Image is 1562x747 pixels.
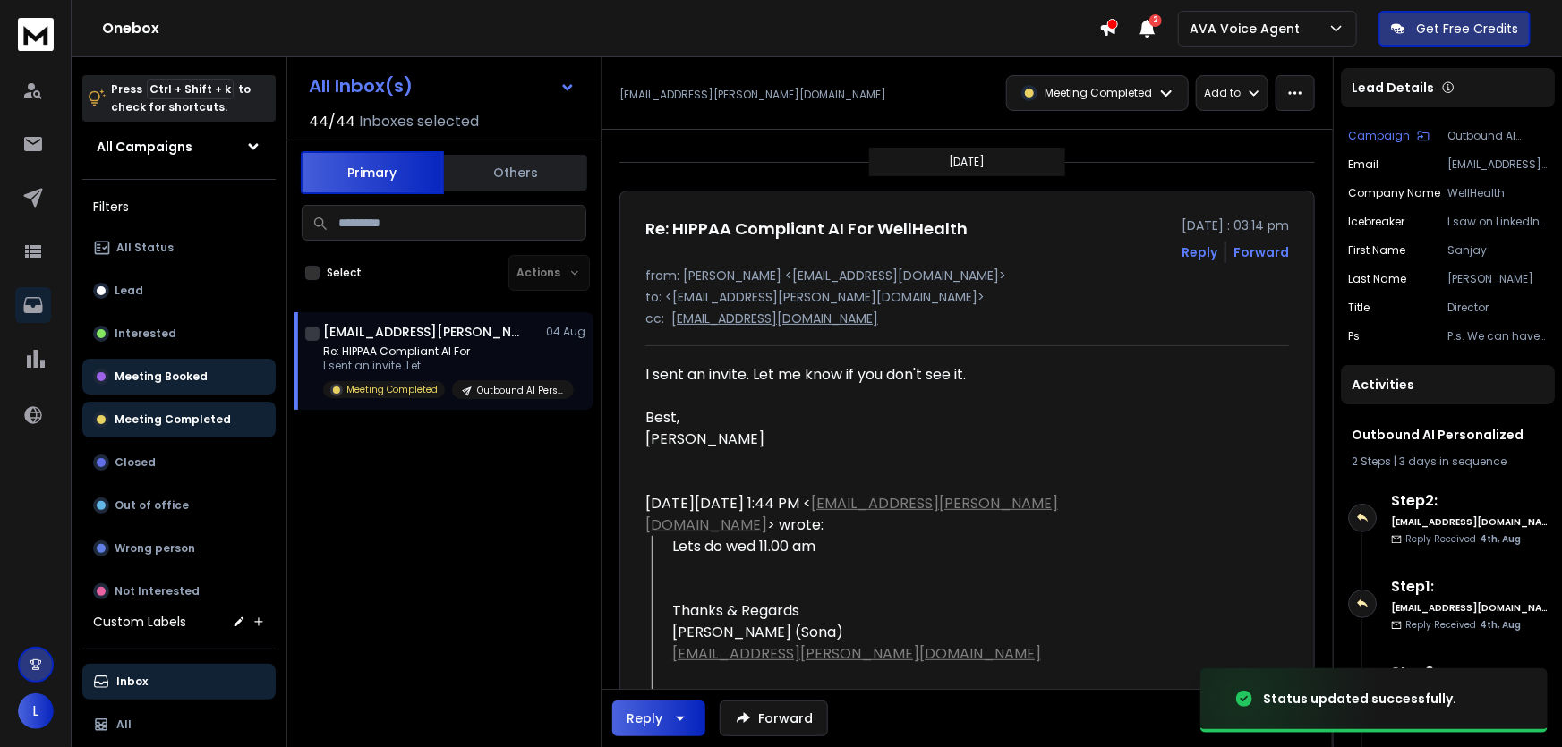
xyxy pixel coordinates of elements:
p: I saw on LinkedIn that you're leading as the Director at WellHealth. Your focus on compassionate ... [1447,215,1548,229]
p: Outbound AI Personalized [477,384,563,397]
h6: [EMAIL_ADDRESS][DOMAIN_NAME] [1391,515,1548,529]
p: Director [1447,301,1548,315]
button: Lead [82,273,276,309]
p: icebreaker [1348,215,1404,229]
p: Out of office [115,498,189,513]
p: Campaign [1348,129,1410,143]
button: Not Interested [82,573,276,609]
h1: Re: HIPPAA Compliant AI For WellHealth [645,216,968,242]
span: 4th, Aug [1480,618,1521,632]
button: Wrong person [82,531,276,566]
button: Out of office [82,488,276,523]
p: Closed [115,455,156,470]
p: [DATE] [950,155,986,169]
p: Meeting Completed [115,412,231,427]
button: All Inbox(s) [294,68,590,104]
p: Get Free Credits [1416,20,1518,38]
h1: Outbound AI Personalized [1352,426,1544,444]
span: 3 days in sequence [1399,454,1507,469]
p: [EMAIL_ADDRESS][DOMAIN_NAME] [671,310,878,327]
p: Reply Received [1405,618,1521,632]
p: All [116,717,132,732]
h6: Step 1 : [1391,576,1548,598]
p: All Status [116,241,174,255]
p: Re: HIPPAA Compliant AI For [323,344,538,359]
p: Inbox [116,675,148,689]
div: I sent an invite. Let me know if you don't see it. Best, [PERSON_NAME] [645,364,1168,450]
p: ps [1348,329,1360,344]
h6: Step 2 : [1391,490,1548,512]
p: First Name [1348,243,1405,258]
h3: Filters [82,194,276,219]
h3: Custom Labels [93,613,186,631]
a: [EMAIL_ADDRESS][PERSON_NAME][DOMAIN_NAME] [645,493,1058,535]
button: All [82,707,276,743]
p: Reply Received [1405,532,1521,546]
button: Inbox [82,664,276,700]
div: Lets do wed 11.00 am [672,536,1168,557]
p: Company Name [1348,186,1440,200]
button: L [18,693,54,729]
button: Interested [82,316,276,352]
p: [DATE] : 03:14 pm [1182,216,1289,234]
p: Lead [115,284,143,298]
h1: [EMAIL_ADDRESS][PERSON_NAME][DOMAIN_NAME] [323,323,520,341]
button: Reply [612,700,705,736]
h1: All Inbox(s) [309,77,413,95]
a: [EMAIL_ADDRESS][PERSON_NAME][DOMAIN_NAME] [672,643,1041,664]
div: [DATE][DATE] 1:44 PM < > wrote: [645,493,1168,536]
div: | [1352,454,1544,469]
p: Wrong person [115,541,195,556]
button: Get Free Credits [1378,11,1531,47]
h3: Inboxes selected [359,111,479,132]
h6: [EMAIL_ADDRESS][DOMAIN_NAME] [1391,601,1548,615]
span: 2 Steps [1352,454,1391,469]
div: Activities [1341,365,1555,404]
button: Primary [301,151,444,194]
p: WellHealth [1447,186,1548,200]
p: P.s. We can have our AI connect with virtually every EMR and EHR. Feel free to respond with WellH... [1447,329,1548,344]
p: [EMAIL_ADDRESS][PERSON_NAME][DOMAIN_NAME] [619,88,886,102]
p: Interested [115,327,176,341]
button: All Status [82,230,276,266]
p: to: <[EMAIL_ADDRESS][PERSON_NAME][DOMAIN_NAME]> [645,288,1289,306]
span: 2 [1149,14,1162,27]
button: Reply [1182,243,1217,261]
h1: Onebox [102,18,1099,39]
span: 44 / 44 [309,111,355,132]
p: Sanjay [1447,243,1548,258]
p: 04 Aug [546,325,586,339]
p: cc: [645,310,664,327]
p: Add to [1204,86,1241,100]
p: title [1348,301,1370,315]
p: I sent an invite. Let [323,359,538,373]
p: Last Name [1348,272,1406,286]
div: Forward [1233,243,1289,261]
span: Ctrl + Shift + k [147,79,234,99]
p: AVA Voice Agent [1190,20,1307,38]
p: [EMAIL_ADDRESS][DOMAIN_NAME] [1447,157,1548,172]
p: [PERSON_NAME] [1447,272,1548,286]
div: Reply [627,709,662,727]
p: Meeting Completed [1045,86,1152,100]
p: from: [PERSON_NAME] <[EMAIL_ADDRESS][DOMAIN_NAME]> [645,267,1289,284]
button: All Campaigns [82,129,276,165]
span: 4th, Aug [1480,532,1521,546]
div: Status updated successfully. [1263,690,1456,708]
p: Lead Details [1352,79,1434,97]
p: Meeting Booked [115,369,208,384]
p: Not Interested [115,584,200,598]
img: logo [18,18,54,51]
p: Press to check for shortcuts. [111,81,251,116]
p: Meeting Completed [346,383,438,396]
button: Meeting Completed [82,402,276,437]
button: Forward [720,700,828,736]
p: Outbound AI Personalized [1447,129,1548,143]
label: Select [327,266,362,280]
h1: All Campaigns [97,138,192,156]
button: Meeting Booked [82,359,276,395]
button: Campaign [1348,129,1430,143]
